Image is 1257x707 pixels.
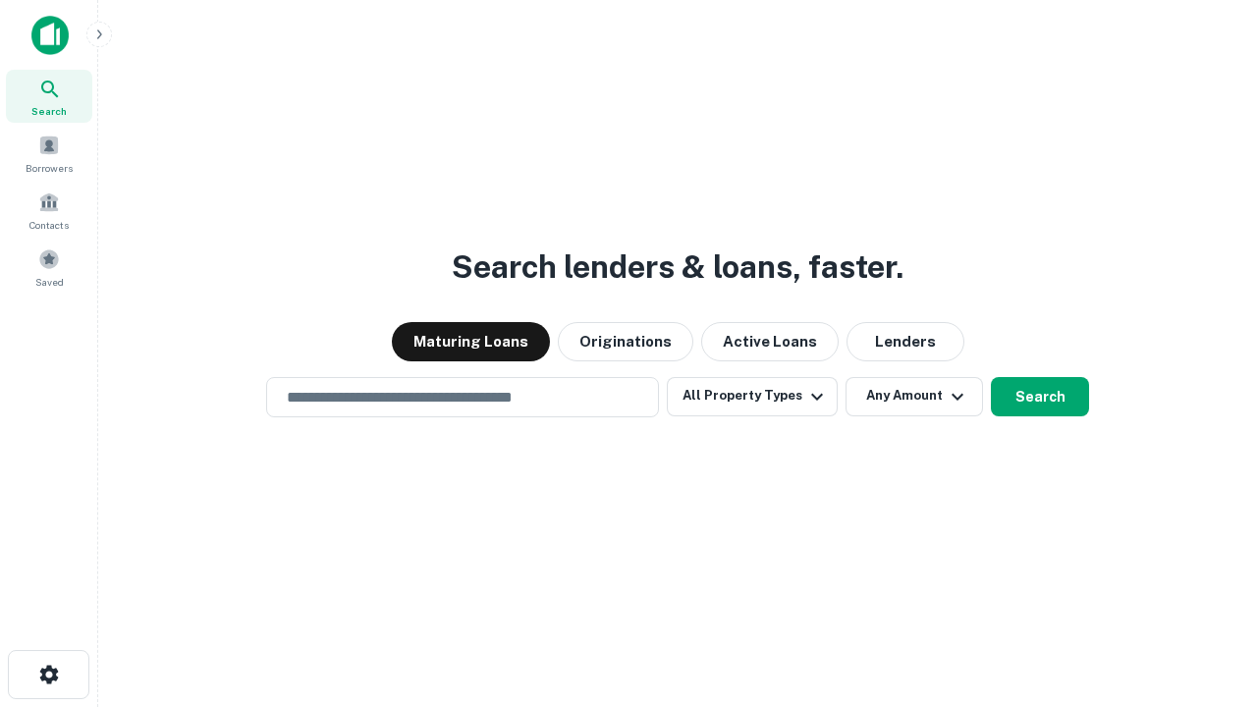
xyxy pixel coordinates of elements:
[846,377,983,416] button: Any Amount
[452,244,903,291] h3: Search lenders & loans, faster.
[29,217,69,233] span: Contacts
[1159,487,1257,581] iframe: Chat Widget
[558,322,693,361] button: Originations
[392,322,550,361] button: Maturing Loans
[6,184,92,237] a: Contacts
[6,241,92,294] a: Saved
[667,377,838,416] button: All Property Types
[31,16,69,55] img: capitalize-icon.png
[847,322,964,361] button: Lenders
[701,322,839,361] button: Active Loans
[6,127,92,180] a: Borrowers
[26,160,73,176] span: Borrowers
[35,274,64,290] span: Saved
[31,103,67,119] span: Search
[991,377,1089,416] button: Search
[6,70,92,123] a: Search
